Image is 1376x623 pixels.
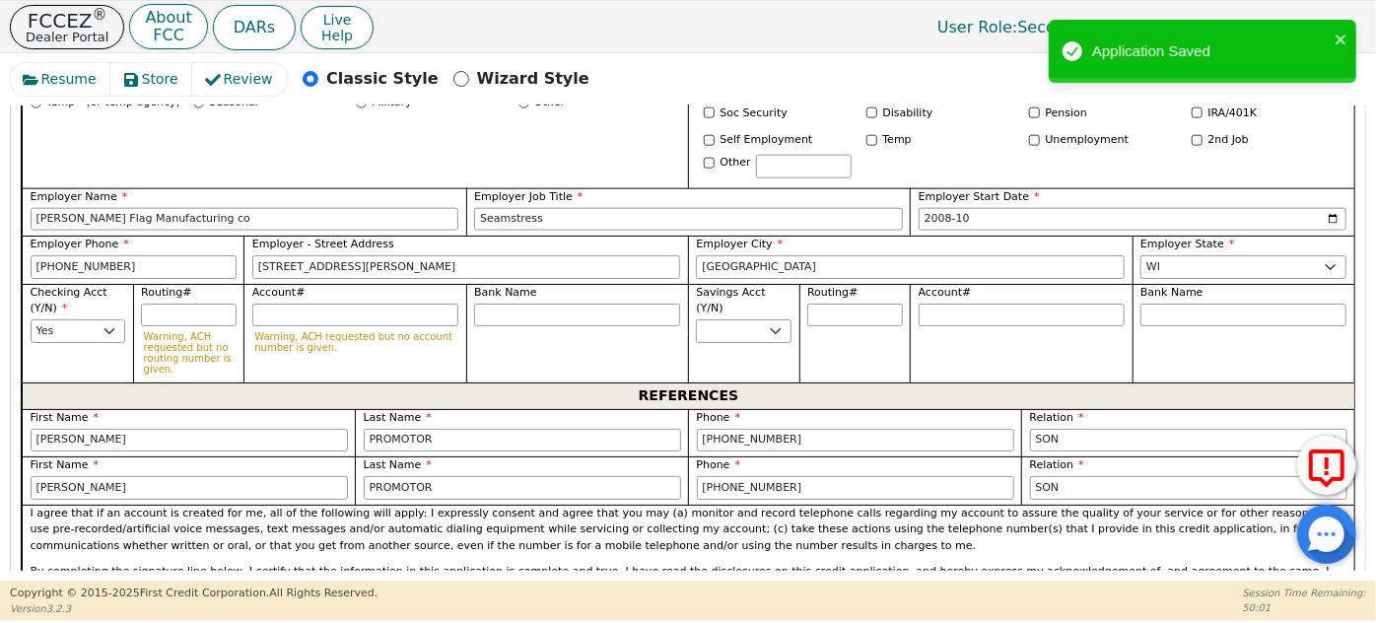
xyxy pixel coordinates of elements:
label: Temp [883,132,912,149]
p: About [145,10,191,26]
label: IRA/401K [1208,105,1258,122]
input: 303-867-5309 x104 [697,476,1014,500]
p: Copyright © 2015- 2025 First Credit Corporation. [10,586,378,602]
a: User Role:Secondary [918,8,1121,46]
input: Y/N [1029,107,1040,118]
span: Employer Job Title [474,190,583,203]
input: Y/N [1029,135,1040,146]
label: Pension [1046,105,1087,122]
span: Resume [41,69,97,90]
button: Review [192,63,288,96]
label: Soc Security [721,105,788,122]
sup: ® [93,6,107,24]
input: Y/N [866,135,877,146]
span: Account# [919,286,972,299]
input: Y/N [866,107,877,118]
span: Phone [697,411,741,424]
span: All Rights Reserved. [269,587,378,599]
span: Last Name [364,458,432,471]
input: Y/N [704,107,715,118]
span: Bank Name [1140,286,1204,299]
span: Routing# [141,286,191,299]
span: Account# [252,286,306,299]
span: Phone [697,458,741,471]
label: Unemployment [1046,132,1130,149]
button: Report Error to FCC [1297,436,1356,495]
span: First Name [31,458,100,471]
button: close [1335,28,1348,50]
span: Employer Phone [31,238,129,250]
span: Live [321,12,353,28]
input: 303-867-5309 x104 [697,429,1014,452]
button: Store [110,63,193,96]
p: Classic Style [326,67,439,91]
button: AboutFCC [129,4,207,50]
span: Relation [1030,411,1084,424]
button: DARs [213,5,296,50]
p: Warning, ACH requested but no account number is given. [254,331,455,353]
span: Employer City [696,238,783,250]
div: Application Saved [1092,40,1329,63]
span: Checking Acct (Y/N) [31,286,107,315]
p: Wizard Style [477,67,589,91]
p: Secondary [918,8,1121,46]
p: FCCEZ [26,11,108,31]
span: Employer Start Date [919,190,1040,203]
span: Help [321,28,353,43]
input: 303-867-5309 x104 [31,255,237,279]
label: Self Employment [721,132,813,149]
span: Store [142,69,178,90]
span: Routing# [807,286,858,299]
input: YYYY-MM-DD [919,208,1347,232]
span: Review [224,69,273,90]
span: User Role : [937,18,1017,36]
p: FCC [145,28,191,43]
span: Last Name [364,411,432,424]
span: Employer - Street Address [252,238,394,250]
button: FCCEZ®Dealer Portal [10,5,124,49]
p: 50:01 [1243,600,1366,615]
input: Y/N [1192,135,1203,146]
span: REFERENCES [639,383,738,409]
button: 4398A:[PERSON_NAME] [1126,12,1366,42]
span: Savings Acct (Y/N) [696,286,765,315]
p: Warning, ACH requested but no routing number is given. [144,331,235,375]
label: Disability [883,105,933,122]
span: Relation [1030,458,1084,471]
span: First Name [31,411,100,424]
input: Y/N [1192,107,1203,118]
p: I agree that if an account is created for me, all of the following will apply: I expressly consen... [31,506,1347,555]
p: Version 3.2.3 [10,601,378,616]
label: Other [721,155,751,172]
button: Resume [10,63,111,96]
label: 2nd Job [1208,132,1249,149]
span: Employer Name [31,190,128,203]
p: Dealer Portal [26,31,108,43]
span: Employer State [1140,238,1234,250]
p: Session Time Remaining: [1243,586,1366,600]
input: Y/N [704,135,715,146]
button: LiveHelp [301,6,374,49]
span: Bank Name [474,286,537,299]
